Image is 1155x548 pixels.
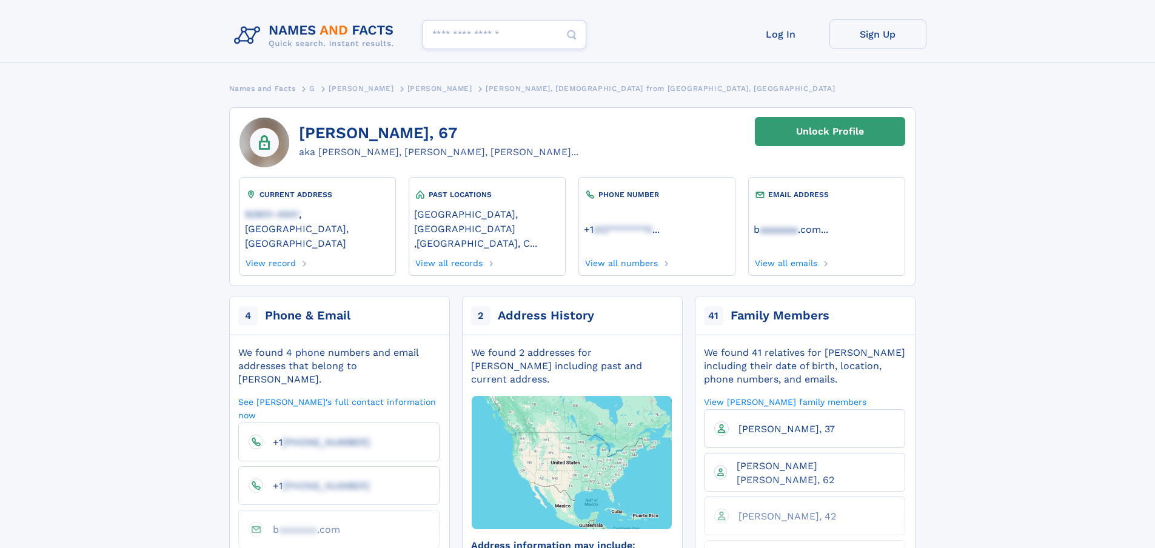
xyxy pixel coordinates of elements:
[754,224,899,235] a: ...
[486,84,835,93] span: [PERSON_NAME], [DEMOGRAPHIC_DATA] from [GEOGRAPHIC_DATA], [GEOGRAPHIC_DATA]
[829,19,926,49] a: Sign Up
[584,255,658,268] a: View all numbers
[238,346,440,386] div: We found 4 phone numbers and email addresses that belong to [PERSON_NAME].
[299,145,578,159] div: aka [PERSON_NAME], [PERSON_NAME], [PERSON_NAME]...
[229,81,296,96] a: Names and Facts
[471,346,672,386] div: We found 2 addresses for [PERSON_NAME] including past and current address.
[263,436,370,447] a: +1[PHONE_NUMBER]
[754,222,821,235] a: baaaaaaa.com
[498,307,594,324] div: Address History
[584,224,729,235] a: ...
[265,307,350,324] div: Phone & Email
[557,20,586,50] button: Search Button
[414,207,560,235] a: [GEOGRAPHIC_DATA], [GEOGRAPHIC_DATA]
[299,124,578,142] h1: [PERSON_NAME], 67
[704,346,905,386] div: We found 41 relatives for [PERSON_NAME] including their date of birth, location, phone numbers, a...
[731,307,829,324] div: Family Members
[414,255,483,268] a: View all records
[729,423,835,434] a: [PERSON_NAME], 37
[283,480,370,492] span: [PHONE_NUMBER]
[238,396,440,421] a: See [PERSON_NAME]'s full contact information now
[729,510,836,521] a: [PERSON_NAME], 42
[263,523,340,535] a: baaaaaaa.com
[738,423,835,435] span: [PERSON_NAME], 37
[796,118,864,145] div: Unlock Profile
[245,209,299,220] span: 92801-4941
[471,306,490,326] span: 2
[407,81,472,96] a: [PERSON_NAME]
[754,255,817,268] a: View all emails
[760,224,798,235] span: aaaaaaa
[329,81,393,96] a: [PERSON_NAME]
[584,189,729,201] div: PHONE NUMBER
[263,480,370,491] a: +1[PHONE_NUMBER]
[245,207,390,249] a: 92801-4941, [GEOGRAPHIC_DATA], [GEOGRAPHIC_DATA]
[754,189,899,201] div: EMAIL ADDRESS
[755,117,905,146] a: Unlock Profile
[704,306,723,326] span: 41
[417,236,537,249] a: [GEOGRAPHIC_DATA], C...
[238,306,258,326] span: 4
[245,255,296,268] a: View record
[245,189,390,201] div: CURRENT ADDRESS
[422,20,586,49] input: search input
[727,459,895,484] a: [PERSON_NAME] [PERSON_NAME], 62
[407,84,472,93] span: [PERSON_NAME]
[732,19,829,49] a: Log In
[704,396,866,407] a: View [PERSON_NAME] family members
[737,460,834,485] span: [PERSON_NAME] [PERSON_NAME], 62
[309,84,315,93] span: G
[283,436,370,448] span: [PHONE_NUMBER]
[229,19,404,52] img: Logo Names and Facts
[329,84,393,93] span: [PERSON_NAME]
[279,524,317,535] span: aaaaaaa
[414,201,560,255] div: ,
[309,81,315,96] a: G
[738,510,836,522] span: [PERSON_NAME], 42
[414,189,560,201] div: PAST LOCATIONS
